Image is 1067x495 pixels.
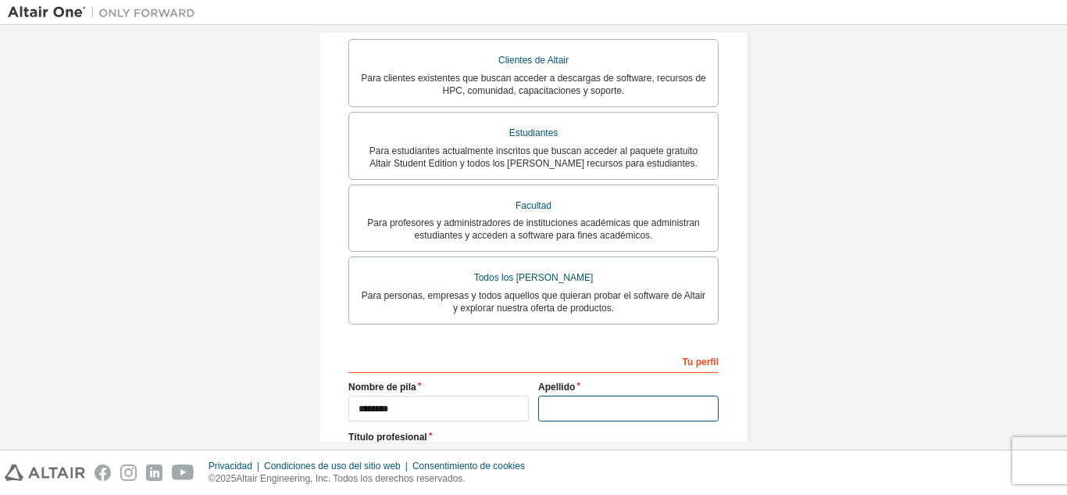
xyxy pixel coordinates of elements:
[209,461,252,472] font: Privacidad
[362,290,705,314] font: Para personas, empresas y todos aquellos que quieran probar el software de Altair y explorar nues...
[172,465,194,481] img: youtube.svg
[516,200,551,211] font: Facultad
[236,473,465,484] font: Altair Engineering, Inc. Todos los derechos reservados.
[95,465,111,481] img: facebook.svg
[216,473,237,484] font: 2025
[348,432,427,443] font: Título profesional
[498,55,569,66] font: Clientes de Altair
[474,272,594,283] font: Todos los [PERSON_NAME]
[683,357,719,368] font: Tu perfil
[120,465,137,481] img: instagram.svg
[367,217,700,241] font: Para profesores y administradores de instituciones académicas que administran estudiantes y acced...
[348,382,416,393] font: Nombre de pila
[5,465,85,481] img: altair_logo.svg
[509,127,558,138] font: Estudiantes
[209,473,216,484] font: ©
[412,461,525,472] font: Consentimiento de cookies
[538,382,575,393] font: Apellido
[8,5,203,20] img: Altair Uno
[146,465,162,481] img: linkedin.svg
[369,145,698,169] font: Para estudiantes actualmente inscritos que buscan acceder al paquete gratuito Altair Student Edit...
[264,461,401,472] font: Condiciones de uso del sitio web
[361,73,706,96] font: Para clientes existentes que buscan acceder a descargas de software, recursos de HPC, comunidad, ...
